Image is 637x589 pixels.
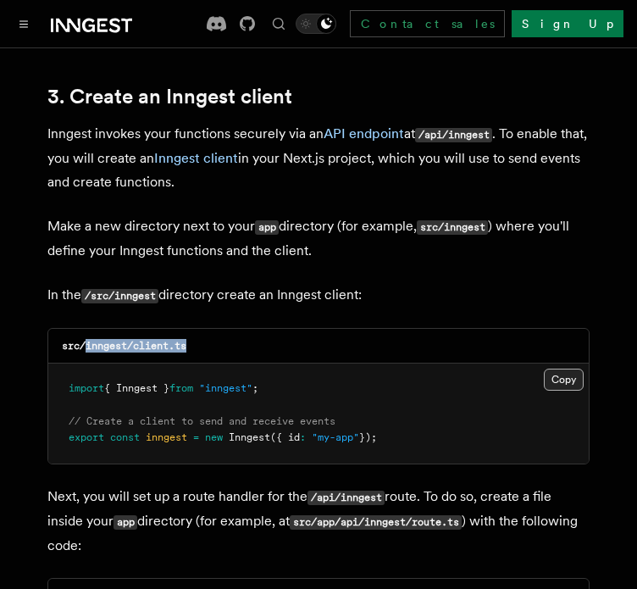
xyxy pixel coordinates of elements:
[270,431,300,443] span: ({ id
[146,431,187,443] span: inngest
[169,382,193,394] span: from
[307,491,385,505] code: /api/inngest
[296,14,336,34] button: Toggle dark mode
[229,431,270,443] span: Inngest
[324,125,404,142] a: API endpoint
[193,431,199,443] span: =
[415,128,492,142] code: /api/inngest
[417,220,488,235] code: src/inngest
[104,382,169,394] span: { Inngest }
[544,369,584,391] button: Copy
[14,14,34,34] button: Toggle navigation
[199,382,252,394] span: "inngest"
[47,214,590,263] p: Make a new directory next to your directory (for example, ) where you'll define your Inngest func...
[255,220,279,235] code: app
[154,150,238,166] a: Inngest client
[47,85,292,108] a: 3. Create an Inngest client
[69,431,104,443] span: export
[47,122,590,194] p: Inngest invokes your functions securely via an at . To enable that, you will create an in your Ne...
[312,431,359,443] span: "my-app"
[300,431,306,443] span: :
[114,515,137,530] code: app
[350,10,505,37] a: Contact sales
[62,340,186,352] code: src/inngest/client.ts
[69,382,104,394] span: import
[47,283,590,308] p: In the directory create an Inngest client:
[269,14,289,34] button: Find something...
[512,10,623,37] a: Sign Up
[69,415,335,427] span: // Create a client to send and receive events
[252,382,258,394] span: ;
[110,431,140,443] span: const
[205,431,223,443] span: new
[47,485,590,558] p: Next, you will set up a route handler for the route. To do so, create a file inside your director...
[359,431,377,443] span: });
[81,289,158,303] code: /src/inngest
[290,515,462,530] code: src/app/api/inngest/route.ts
